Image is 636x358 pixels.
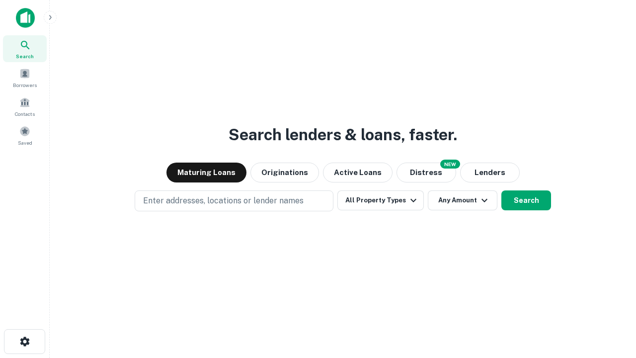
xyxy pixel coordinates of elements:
[460,163,520,182] button: Lenders
[3,93,47,120] a: Contacts
[18,139,32,147] span: Saved
[229,123,457,147] h3: Search lenders & loans, faster.
[428,190,497,210] button: Any Amount
[3,64,47,91] a: Borrowers
[501,190,551,210] button: Search
[143,195,304,207] p: Enter addresses, locations or lender names
[166,163,246,182] button: Maturing Loans
[135,190,333,211] button: Enter addresses, locations or lender names
[16,52,34,60] span: Search
[3,35,47,62] a: Search
[323,163,393,182] button: Active Loans
[337,190,424,210] button: All Property Types
[16,8,35,28] img: capitalize-icon.png
[250,163,319,182] button: Originations
[3,122,47,149] a: Saved
[397,163,456,182] button: Search distressed loans with lien and other non-mortgage details.
[440,160,460,169] div: NEW
[586,278,636,326] iframe: Chat Widget
[15,110,35,118] span: Contacts
[13,81,37,89] span: Borrowers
